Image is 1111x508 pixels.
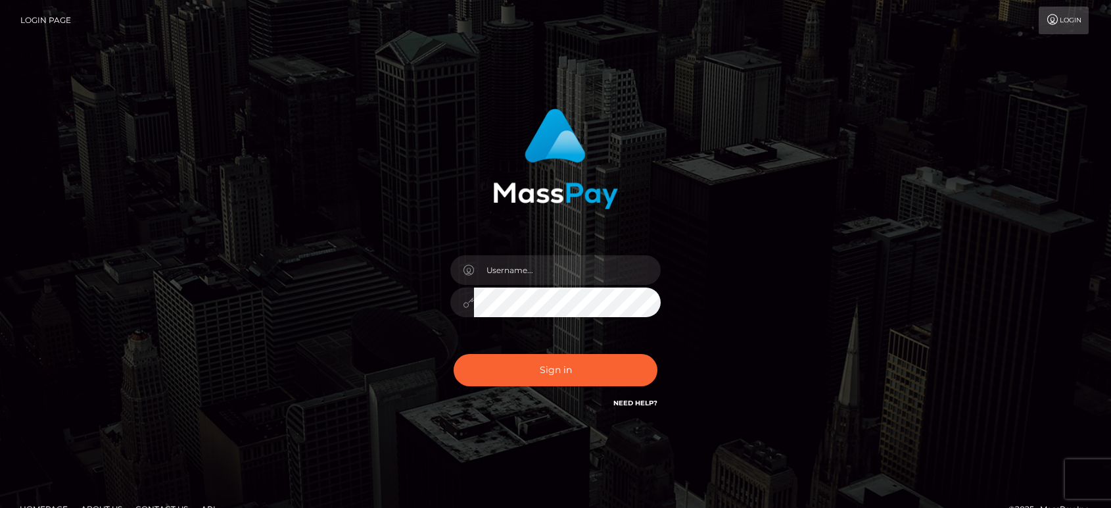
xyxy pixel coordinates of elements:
button: Sign in [454,354,657,386]
a: Login [1039,7,1089,34]
input: Username... [474,255,661,285]
a: Login Page [20,7,71,34]
a: Need Help? [613,399,657,407]
img: MassPay Login [493,109,618,209]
